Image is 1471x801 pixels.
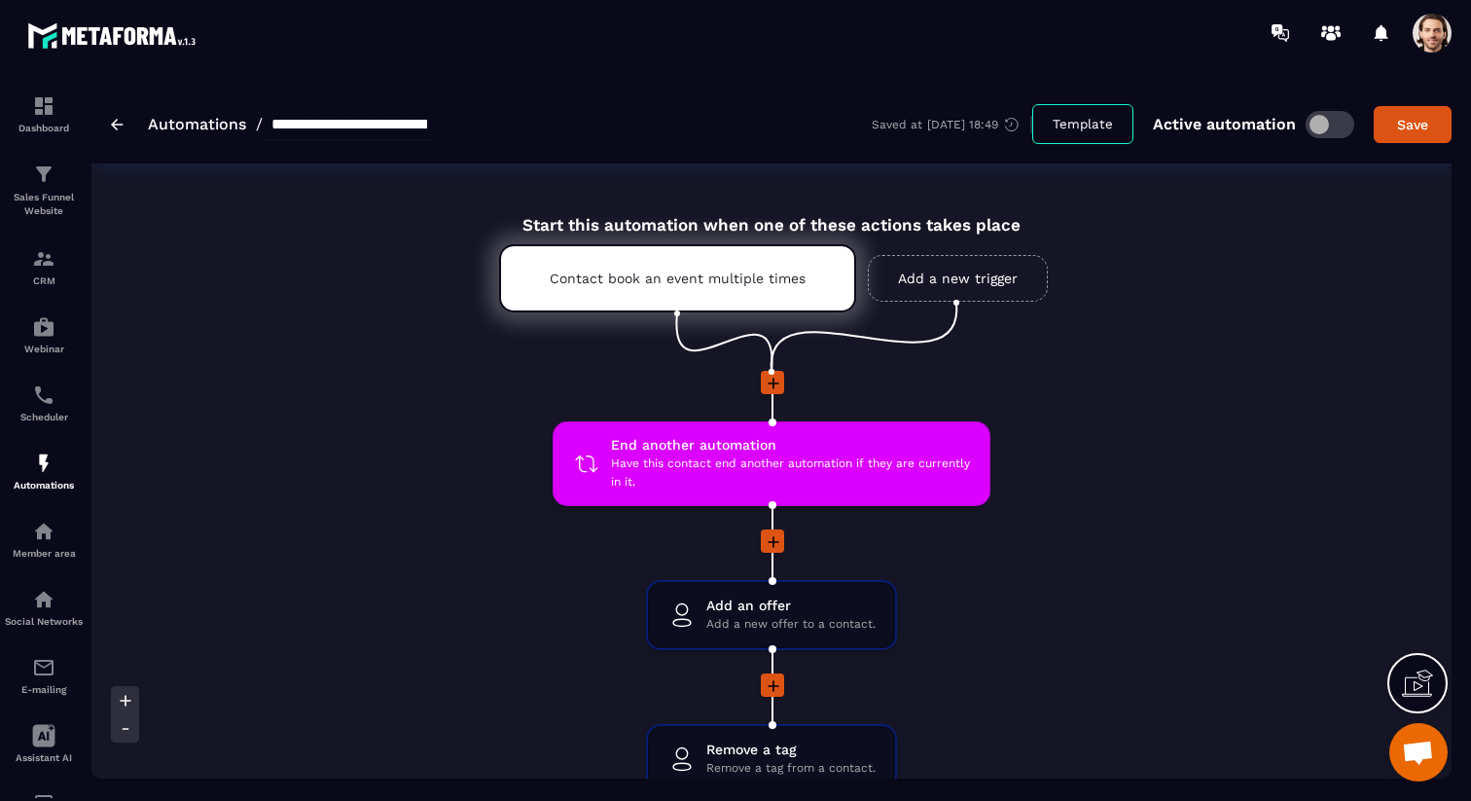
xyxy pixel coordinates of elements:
[5,548,83,559] p: Member area
[5,573,83,641] a: social-networksocial-networkSocial Networks
[5,275,83,286] p: CRM
[5,684,83,695] p: E-mailing
[5,123,83,133] p: Dashboard
[256,115,263,133] span: /
[872,116,1032,133] div: Saved at
[5,80,83,148] a: formationformationDashboard
[927,118,998,131] p: [DATE] 18:49
[1389,723,1448,782] div: Ouvrir le chat
[32,383,55,407] img: scheduler
[611,436,971,455] span: End another automation
[5,191,83,218] p: Sales Funnel Website
[5,369,83,437] a: schedulerschedulerScheduler
[5,710,83,778] a: Assistant AI
[32,315,55,339] img: automations
[111,119,124,130] img: arrow
[5,301,83,369] a: automationsautomationsWebinar
[1032,104,1133,144] button: Template
[32,163,55,186] img: formation
[1386,115,1439,134] div: Save
[5,148,83,233] a: formationformationSales Funnel Website
[611,455,971,492] span: Have this contact end another automation if they are currently in it.
[32,94,55,118] img: formation
[706,615,876,634] span: Add a new offer to a contact.
[5,437,83,505] a: automationsautomationsAutomations
[5,480,83,491] p: Automations
[706,597,876,615] span: Add an offer
[32,520,55,543] img: automations
[5,505,83,573] a: automationsautomationsMember area
[1374,106,1452,143] button: Save
[706,759,876,778] span: Remove a tag from a contact.
[27,18,202,54] img: logo
[32,588,55,611] img: social-network
[450,193,1093,235] div: Start this automation when one of these actions takes place
[1153,115,1296,133] p: Active automation
[32,656,55,679] img: email
[5,752,83,763] p: Assistant AI
[32,247,55,271] img: formation
[706,741,876,759] span: Remove a tag
[868,255,1048,302] a: Add a new trigger
[5,344,83,354] p: Webinar
[5,616,83,627] p: Social Networks
[5,412,83,422] p: Scheduler
[550,271,806,286] p: Contact book an event multiple times
[148,115,246,133] a: Automations
[5,641,83,710] a: emailemailE-mailing
[5,233,83,301] a: formationformationCRM
[32,452,55,475] img: automations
